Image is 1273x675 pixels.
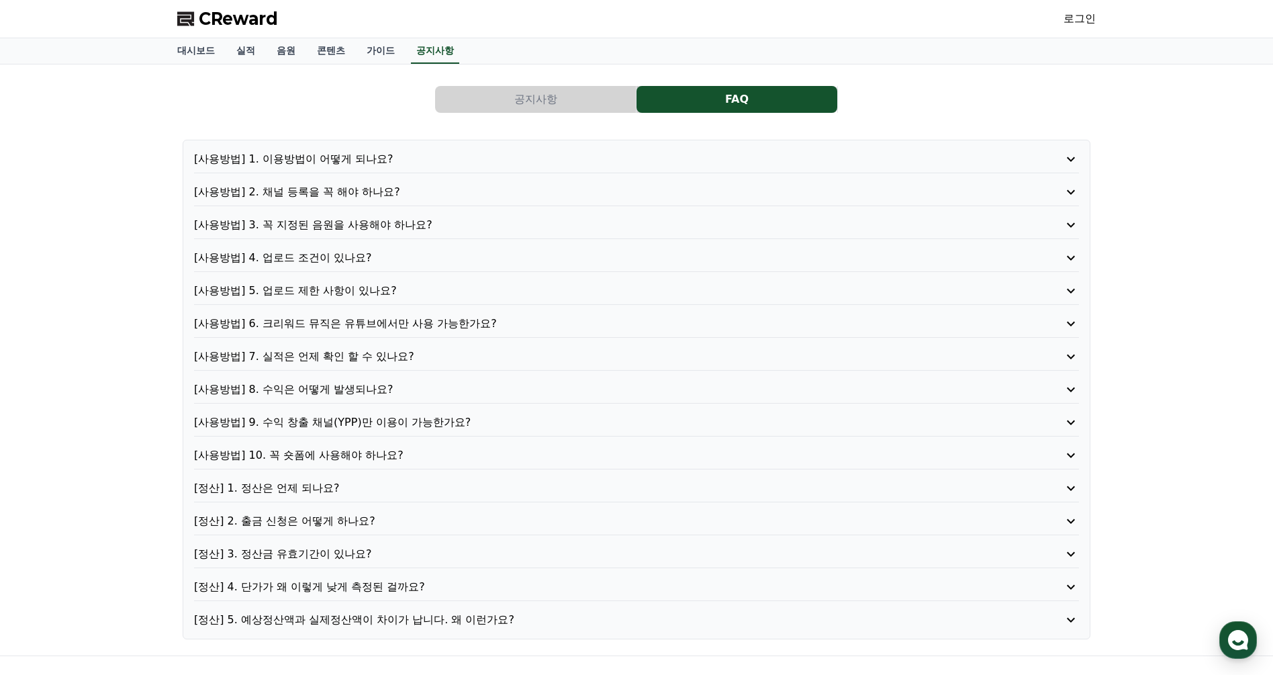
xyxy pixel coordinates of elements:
p: [사용방법] 6. 크리워드 뮤직은 유튜브에서만 사용 가능한가요? [194,316,1008,332]
span: CReward [199,8,278,30]
span: 대화 [123,447,139,457]
button: 공지사항 [435,86,636,113]
button: [정산] 5. 예상정산액과 실제정산액이 차이가 납니다. 왜 이런가요? [194,612,1079,628]
a: 가이드 [356,38,406,64]
button: [사용방법] 1. 이용방법이 어떻게 되나요? [194,151,1079,167]
p: [사용방법] 5. 업로드 제한 사항이 있나요? [194,283,1008,299]
a: 대시보드 [167,38,226,64]
p: [사용방법] 1. 이용방법이 어떻게 되나요? [194,151,1008,167]
button: [사용방법] 4. 업로드 조건이 있나요? [194,250,1079,266]
button: [사용방법] 6. 크리워드 뮤직은 유튜브에서만 사용 가능한가요? [194,316,1079,332]
p: [사용방법] 4. 업로드 조건이 있나요? [194,250,1008,266]
a: 공지사항 [411,38,459,64]
button: [사용방법] 7. 실적은 언제 확인 할 수 있나요? [194,349,1079,365]
a: 로그인 [1064,11,1096,27]
button: FAQ [636,86,837,113]
a: 콘텐츠 [306,38,356,64]
p: [사용방법] 3. 꼭 지정된 음원을 사용해야 하나요? [194,217,1008,233]
button: [정산] 4. 단가가 왜 이렇게 낮게 측정된 걸까요? [194,579,1079,595]
button: [정산] 2. 출금 신청은 어떻게 하나요? [194,513,1079,529]
a: 홈 [4,426,89,459]
a: 음원 [266,38,306,64]
a: CReward [177,8,278,30]
p: [사용방법] 9. 수익 창출 채널(YPP)만 이용이 가능한가요? [194,414,1008,431]
button: [정산] 3. 정산금 유효기간이 있나요? [194,546,1079,562]
p: [사용방법] 8. 수익은 어떻게 발생되나요? [194,381,1008,398]
p: [정산] 1. 정산은 언제 되나요? [194,480,1008,496]
button: [사용방법] 10. 꼭 숏폼에 사용해야 하나요? [194,447,1079,463]
span: 홈 [42,446,50,457]
a: 설정 [173,426,258,459]
p: [사용방법] 10. 꼭 숏폼에 사용해야 하나요? [194,447,1008,463]
a: 대화 [89,426,173,459]
a: 공지사항 [435,86,636,113]
span: 설정 [207,446,224,457]
button: [사용방법] 5. 업로드 제한 사항이 있나요? [194,283,1079,299]
p: [정산] 2. 출금 신청은 어떻게 하나요? [194,513,1008,529]
button: [사용방법] 8. 수익은 어떻게 발생되나요? [194,381,1079,398]
p: [정산] 4. 단가가 왜 이렇게 낮게 측정된 걸까요? [194,579,1008,595]
p: [정산] 5. 예상정산액과 실제정산액이 차이가 납니다. 왜 이런가요? [194,612,1008,628]
button: [사용방법] 2. 채널 등록을 꼭 해야 하나요? [194,184,1079,200]
button: [정산] 1. 정산은 언제 되나요? [194,480,1079,496]
button: [사용방법] 3. 꼭 지정된 음원을 사용해야 하나요? [194,217,1079,233]
p: [사용방법] 7. 실적은 언제 확인 할 수 있나요? [194,349,1008,365]
button: [사용방법] 9. 수익 창출 채널(YPP)만 이용이 가능한가요? [194,414,1079,431]
p: [정산] 3. 정산금 유효기간이 있나요? [194,546,1008,562]
a: 실적 [226,38,266,64]
p: [사용방법] 2. 채널 등록을 꼭 해야 하나요? [194,184,1008,200]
